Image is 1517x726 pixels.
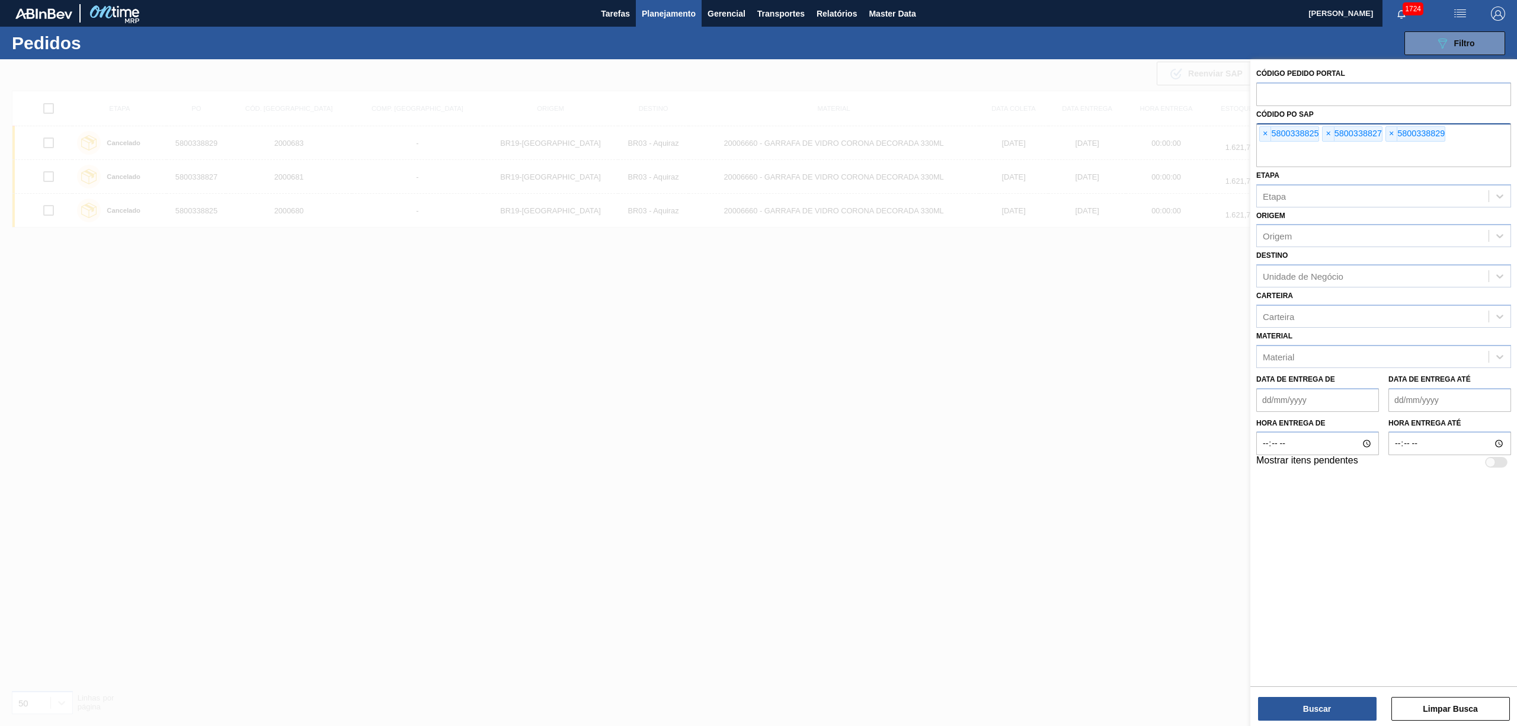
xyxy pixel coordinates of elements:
[817,7,857,21] span: Relatórios
[1388,415,1511,432] label: Hora entrega até
[869,7,916,21] span: Master Data
[1491,7,1505,21] img: Logout
[1263,231,1292,241] div: Origem
[1256,110,1314,119] label: Códido PO SAP
[1256,388,1379,412] input: dd/mm/yyyy
[1256,212,1285,220] label: Origem
[1260,127,1271,141] span: ×
[1388,375,1471,383] label: Data de Entrega até
[1256,415,1379,432] label: Hora entrega de
[601,7,630,21] span: Tarefas
[15,8,72,19] img: TNhmsLtSVTkK8tSr43FrP2fwEKptu5GPRR3wAAAABJRU5ErkJggg==
[1256,171,1279,180] label: Etapa
[1256,69,1345,78] label: Código Pedido Portal
[1404,31,1505,55] button: Filtro
[642,7,696,21] span: Planejamento
[1263,191,1286,201] div: Etapa
[1322,126,1382,142] div: 5800338827
[1256,251,1288,260] label: Destino
[1388,388,1511,412] input: dd/mm/yyyy
[1454,39,1475,48] span: Filtro
[1259,126,1319,142] div: 5800338825
[1256,292,1293,300] label: Carteira
[1323,127,1334,141] span: ×
[1263,351,1294,362] div: Material
[1256,455,1358,469] label: Mostrar itens pendentes
[1256,332,1292,340] label: Material
[12,36,196,50] h1: Pedidos
[1256,375,1335,383] label: Data de Entrega de
[1453,7,1467,21] img: userActions
[1382,5,1420,22] button: Notificações
[757,7,805,21] span: Transportes
[1386,127,1397,141] span: ×
[708,7,745,21] span: Gerencial
[1403,2,1423,15] span: 1724
[1263,271,1343,282] div: Unidade de Negócio
[1263,311,1294,321] div: Carteira
[1385,126,1445,142] div: 5800338829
